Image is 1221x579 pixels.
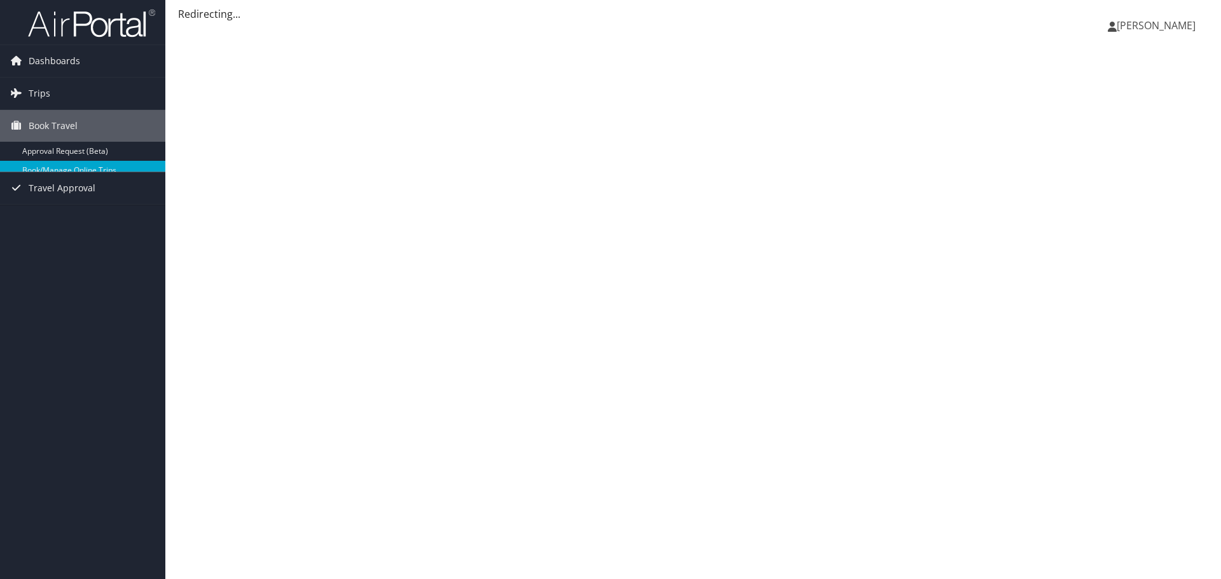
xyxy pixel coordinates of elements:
[29,110,78,142] span: Book Travel
[29,78,50,109] span: Trips
[29,172,95,204] span: Travel Approval
[178,6,1208,22] div: Redirecting...
[1117,18,1196,32] span: [PERSON_NAME]
[29,45,80,77] span: Dashboards
[1108,6,1208,44] a: [PERSON_NAME]
[28,8,155,38] img: airportal-logo.png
